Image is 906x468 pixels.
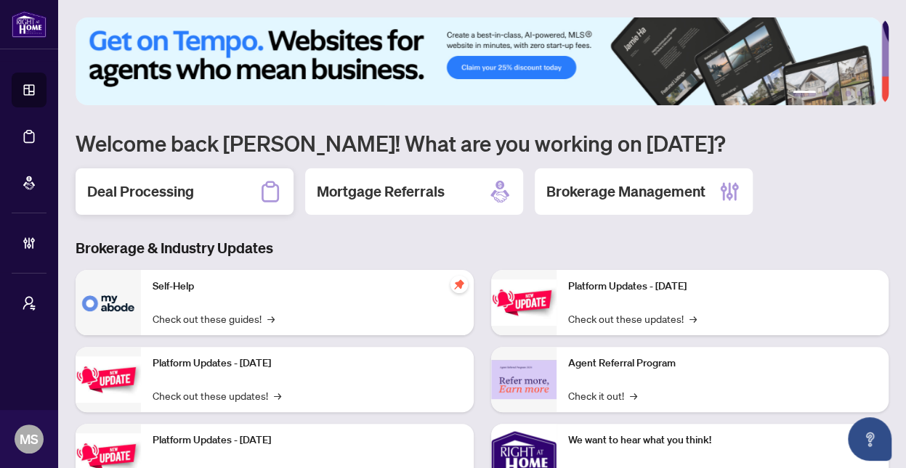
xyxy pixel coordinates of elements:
a: Check it out!→ [568,387,637,403]
a: Check out these updates!→ [153,387,281,403]
h2: Mortgage Referrals [317,181,445,202]
span: user-switch [22,296,36,311]
img: Platform Updates - September 16, 2025 [76,356,141,402]
button: 3 [833,91,839,97]
h3: Brokerage & Industry Updates [76,238,889,258]
button: 4 [845,91,851,97]
img: Slide 0 [76,17,881,105]
p: Platform Updates - [DATE] [153,432,462,448]
button: 1 [793,91,816,97]
h2: Deal Processing [87,181,194,202]
p: Platform Updates - [DATE] [568,279,878,295]
button: 6 [868,91,874,97]
button: 2 [822,91,828,97]
p: We want to hear what you think! [568,432,878,448]
span: → [630,387,637,403]
button: Open asap [848,417,891,461]
h2: Brokerage Management [546,181,705,202]
a: Check out these guides!→ [153,311,275,327]
p: Self-Help [153,279,462,295]
span: → [267,311,275,327]
a: Check out these updates!→ [568,311,697,327]
img: Agent Referral Program [491,360,557,400]
img: Platform Updates - June 23, 2025 [491,279,557,325]
span: → [689,311,697,327]
span: pushpin [450,276,468,293]
button: 5 [857,91,862,97]
span: → [274,387,281,403]
span: MS [20,429,39,449]
p: Platform Updates - [DATE] [153,356,462,371]
img: Self-Help [76,270,141,335]
h1: Welcome back [PERSON_NAME]! What are you working on [DATE]? [76,129,889,157]
p: Agent Referral Program [568,356,878,371]
img: logo [12,11,46,38]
